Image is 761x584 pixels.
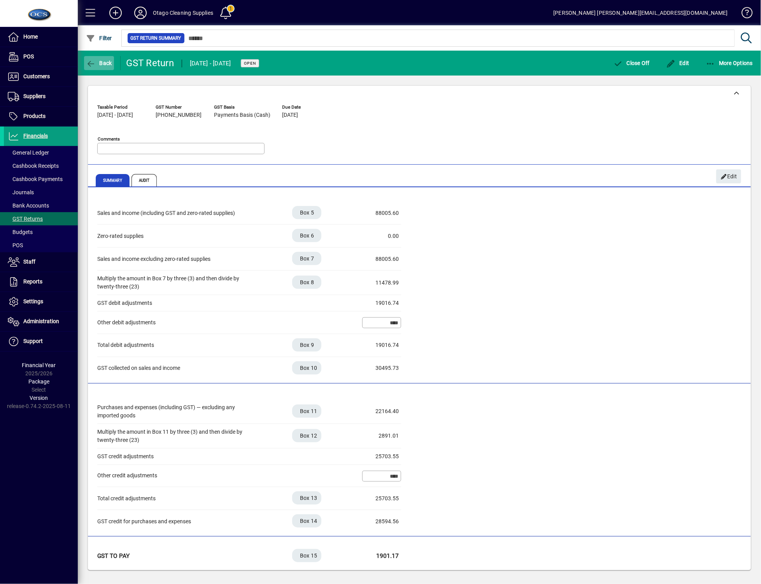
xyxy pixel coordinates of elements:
[360,552,399,561] div: 1901.17
[4,312,78,331] a: Administration
[716,169,741,183] button: Edit
[360,452,399,461] div: 25703.55
[360,341,399,349] div: 19016.74
[128,6,153,20] button: Profile
[360,432,399,440] div: 2891.01
[300,552,317,559] span: Box 15
[8,216,43,222] span: GST Returns
[126,57,174,69] div: GST Return
[8,229,33,235] span: Budgets
[360,255,399,263] div: 88005.60
[300,407,317,415] span: Box 11
[613,60,650,66] span: Close Off
[97,428,253,444] div: Multiply the amount in Box 11 by three (3) and then divide by twenty-three (23)
[156,105,202,110] span: GST Number
[4,67,78,86] a: Customers
[282,112,298,118] span: [DATE]
[190,57,231,70] div: [DATE] - [DATE]
[214,105,270,110] span: GST Basis
[98,136,120,142] mat-label: Comments
[30,395,48,401] span: Version
[97,341,253,349] div: Total debit adjustments
[300,494,317,502] span: Box 13
[97,274,253,291] div: Multiply the amount in Box 7 by three (3) and then divide by twenty-three (23)
[4,272,78,292] a: Reports
[23,73,50,79] span: Customers
[736,2,751,27] a: Knowledge Base
[360,209,399,217] div: 88005.60
[300,232,314,239] span: Box 6
[97,299,253,307] div: GST debit adjustments
[86,35,112,41] span: Filter
[97,517,253,526] div: GST credit for purchases and expenses
[156,112,202,118] span: [PHONE_NUMBER]
[23,278,42,285] span: Reports
[28,378,49,385] span: Package
[78,56,121,70] app-page-header-button: Back
[4,107,78,126] a: Products
[23,33,38,40] span: Home
[706,60,753,66] span: More Options
[360,299,399,307] div: 19016.74
[84,56,114,70] button: Back
[360,279,399,287] div: 11478.99
[97,255,253,263] div: Sales and income excluding zero-rated supplies
[23,113,46,119] span: Products
[360,407,399,415] div: 22164.40
[97,105,144,110] span: Taxable Period
[360,494,399,503] div: 25703.55
[153,7,213,19] div: Otago Cleaning Supplies
[553,7,728,19] div: [PERSON_NAME] [PERSON_NAME][EMAIL_ADDRESS][DOMAIN_NAME]
[96,174,130,186] span: Summary
[300,364,317,372] span: Box 10
[300,341,314,349] span: Box 9
[704,56,755,70] button: More Options
[214,112,270,118] span: Payments Basis (Cash)
[97,209,253,217] div: Sales and income (including GST and zero-rated supplies)
[97,452,253,461] div: GST credit adjustments
[131,34,181,42] span: GST Return Summary
[8,163,59,169] span: Cashbook Receipts
[8,202,49,209] span: Bank Accounts
[4,225,78,239] a: Budgets
[4,332,78,351] a: Support
[97,112,133,118] span: [DATE] - [DATE]
[4,159,78,172] a: Cashbook Receipts
[4,212,78,225] a: GST Returns
[4,27,78,47] a: Home
[97,232,253,240] div: Zero-rated supplies
[23,93,46,99] span: Suppliers
[86,60,112,66] span: Back
[360,364,399,372] div: 30495.73
[8,150,49,156] span: General Ledger
[103,6,128,20] button: Add
[23,53,34,60] span: POS
[97,318,253,327] div: Other debit adjustments
[22,362,56,368] span: Financial Year
[132,174,157,186] span: Audit
[666,60,689,66] span: Edit
[4,199,78,212] a: Bank Accounts
[97,471,253,480] div: Other credit adjustments
[23,259,35,265] span: Staff
[664,56,691,70] button: Edit
[300,278,314,286] span: Box 8
[4,292,78,311] a: Settings
[300,432,317,440] span: Box 12
[4,172,78,186] a: Cashbook Payments
[4,47,78,67] a: POS
[84,31,114,45] button: Filter
[4,87,78,106] a: Suppliers
[97,552,253,561] div: GST To pay
[8,242,23,248] span: POS
[23,318,59,324] span: Administration
[244,61,256,66] span: Open
[721,170,737,183] span: Edit
[8,176,63,182] span: Cashbook Payments
[23,298,43,304] span: Settings
[4,239,78,252] a: POS
[4,252,78,272] a: Staff
[8,189,34,195] span: Journals
[97,403,253,420] div: Purchases and expenses (including GST) — excluding any imported goods
[97,494,253,503] div: Total credit adjustments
